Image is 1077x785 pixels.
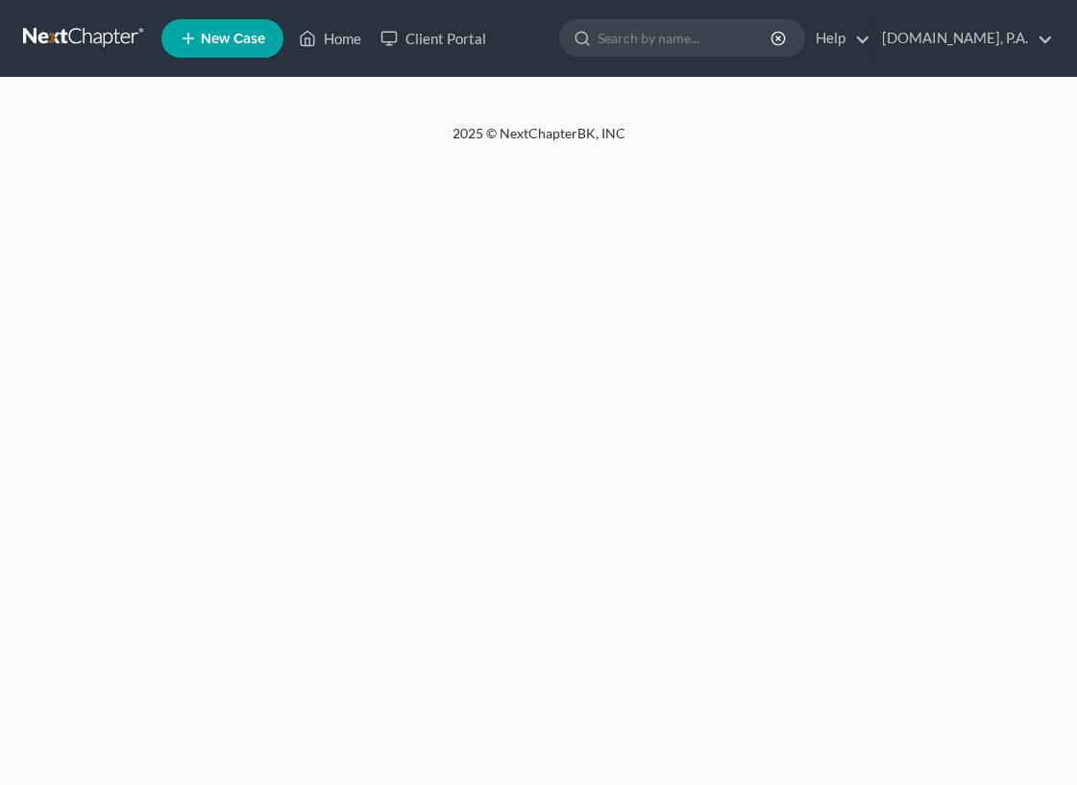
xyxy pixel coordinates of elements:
a: [DOMAIN_NAME], P.A. [872,21,1053,56]
span: New Case [201,32,265,46]
a: Client Portal [371,21,496,56]
input: Search by name... [598,20,773,56]
div: 2025 © NextChapterBK, INC [78,124,1000,159]
a: Help [806,21,870,56]
a: Home [289,21,371,56]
